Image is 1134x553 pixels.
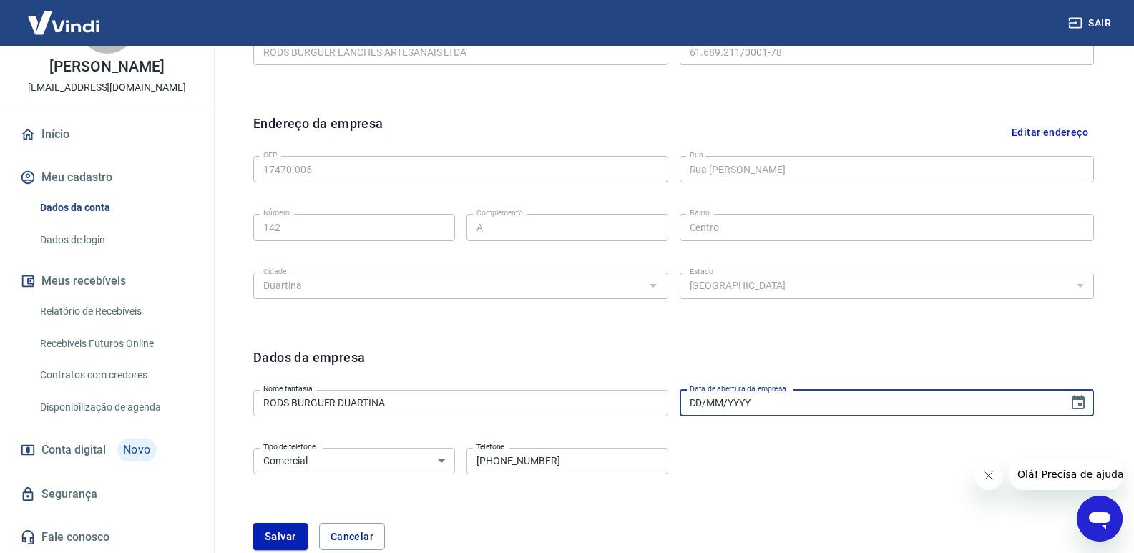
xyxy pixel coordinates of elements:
a: Conta digitalNovo [17,433,197,467]
p: [EMAIL_ADDRESS][DOMAIN_NAME] [28,80,186,95]
iframe: Botão para abrir a janela de mensagens [1077,496,1123,542]
span: Novo [117,439,157,461]
a: Fale conosco [17,522,197,553]
button: Sair [1065,10,1117,36]
a: Relatório de Recebíveis [34,297,197,326]
p: [PERSON_NAME] [49,59,164,74]
a: Disponibilização de agenda [34,393,197,422]
a: Recebíveis Futuros Online [34,329,197,358]
span: Olá! Precisa de ajuda? [9,10,120,21]
label: Bairro [690,207,710,218]
label: Cidade [263,266,286,277]
button: Choose date [1064,388,1093,417]
a: Contratos com credores [34,361,197,390]
label: CEP [263,150,277,160]
button: Meu cadastro [17,162,197,193]
input: Digite aqui algumas palavras para buscar a cidade [258,277,640,295]
button: Meus recebíveis [17,265,197,297]
h6: Endereço da empresa [253,114,383,150]
button: Salvar [253,523,308,550]
a: Início [17,119,197,150]
a: Dados da conta [34,193,197,222]
label: Rua [690,150,703,160]
label: Estado [690,266,713,277]
span: Conta digital [41,440,106,460]
button: Editar endereço [1006,114,1094,150]
iframe: Mensagem da empresa [1009,459,1123,490]
img: Vindi [17,1,110,44]
iframe: Fechar mensagem [974,461,1003,490]
a: Dados de login [34,225,197,255]
label: Complemento [476,207,523,218]
label: Nome fantasia [263,383,313,394]
button: Cancelar [319,523,385,550]
input: DD/MM/YYYY [680,390,1059,416]
label: Data de abertura da empresa [690,383,786,394]
label: Tipo de telefone [263,441,316,452]
h6: Dados da empresa [253,348,365,384]
label: Telefone [476,441,504,452]
a: Segurança [17,479,197,510]
label: Número [263,207,290,218]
